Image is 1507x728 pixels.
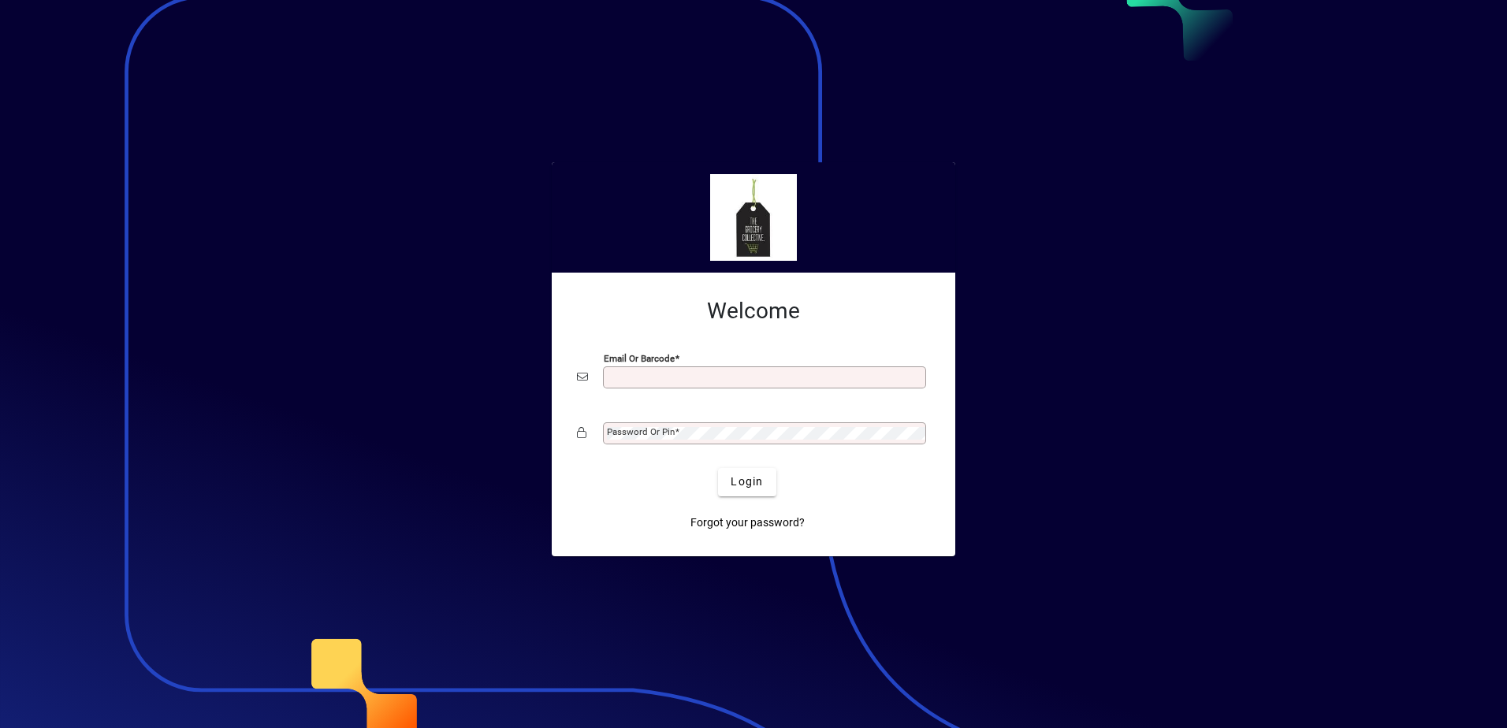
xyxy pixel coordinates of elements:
span: Forgot your password? [690,514,805,531]
a: Forgot your password? [684,509,811,537]
mat-label: Email or Barcode [604,352,675,363]
h2: Welcome [577,298,930,325]
mat-label: Password or Pin [607,426,675,437]
button: Login [718,468,776,496]
span: Login [731,474,763,490]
